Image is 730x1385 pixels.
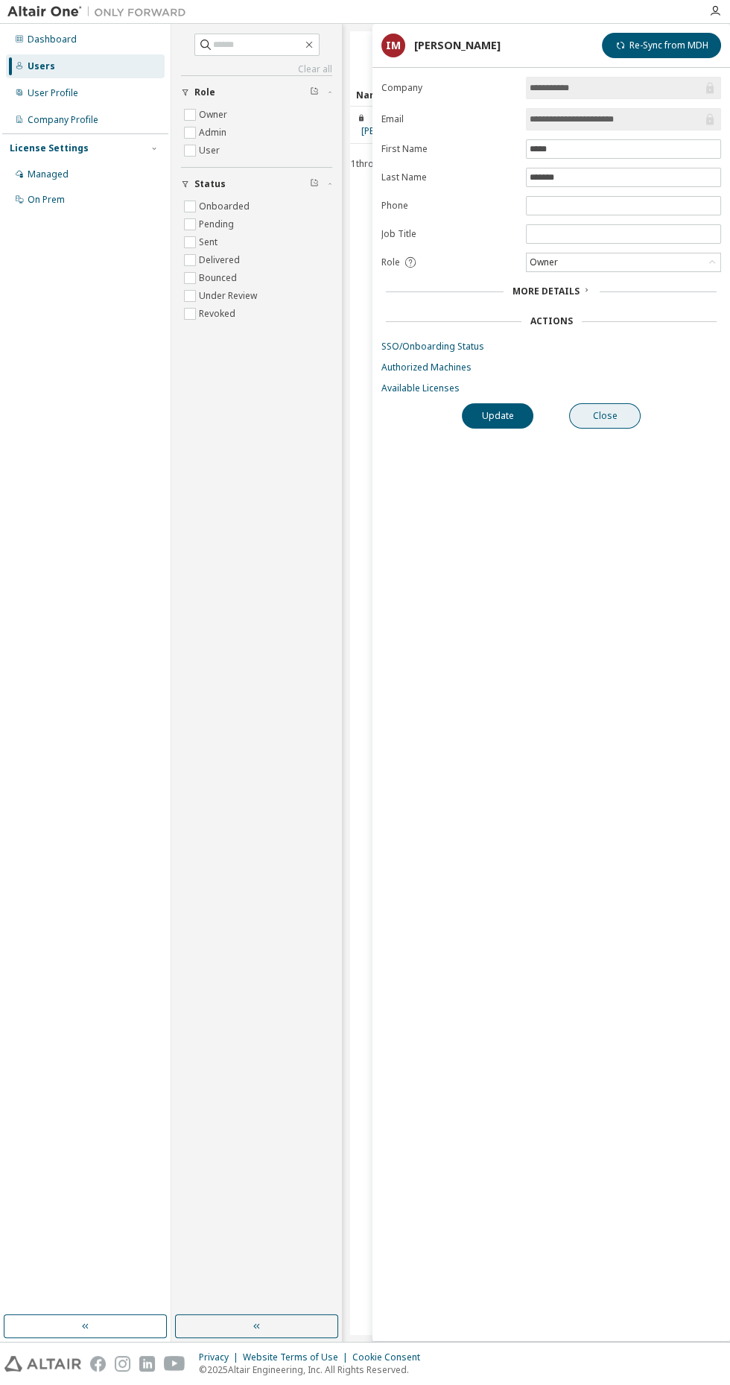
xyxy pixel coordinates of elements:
[527,254,560,271] div: Owner
[381,256,400,268] span: Role
[28,194,65,206] div: On Prem
[164,1356,185,1372] img: youtube.svg
[352,1351,429,1363] div: Cookie Consent
[28,60,55,72] div: Users
[199,251,243,269] label: Delivered
[381,143,517,155] label: First Name
[181,63,332,75] a: Clear all
[361,124,431,137] a: [PERSON_NAME]
[115,1356,130,1372] img: instagram.svg
[381,341,721,353] a: SSO/Onboarding Status
[310,86,319,98] span: Clear filter
[381,113,517,125] label: Email
[381,171,517,183] label: Last Name
[356,83,419,107] div: Name
[381,82,517,94] label: Company
[414,40,501,51] div: [PERSON_NAME]
[381,34,405,57] div: im
[28,34,77,45] div: Dashboard
[243,1351,352,1363] div: Website Terms of Use
[602,33,721,58] button: Re-Sync from MDH
[199,305,238,323] label: Revoked
[7,4,194,19] img: Altair One
[381,200,517,212] label: Phone
[569,403,641,429] button: Close
[181,76,332,109] button: Role
[199,142,223,160] label: User
[28,114,98,126] div: Company Profile
[310,178,319,190] span: Clear filter
[28,168,69,180] div: Managed
[462,403,533,429] button: Update
[139,1356,155,1372] img: linkedin.svg
[199,124,229,142] label: Admin
[10,142,89,154] div: License Settings
[199,1351,243,1363] div: Privacy
[199,287,260,305] label: Under Review
[28,87,78,99] div: User Profile
[381,382,721,394] a: Available Licenses
[512,285,580,297] span: More Details
[199,1363,429,1376] p: © 2025 Altair Engineering, Inc. All Rights Reserved.
[527,253,720,271] div: Owner
[90,1356,106,1372] img: facebook.svg
[199,106,230,124] label: Owner
[381,362,721,373] a: Authorized Machines
[199,215,237,233] label: Pending
[381,228,517,240] label: Job Title
[199,269,240,287] label: Bounced
[194,86,215,98] span: Role
[199,198,253,215] label: Onboarded
[181,168,332,201] button: Status
[530,315,573,327] div: Actions
[4,1356,81,1372] img: altair_logo.svg
[199,233,220,251] label: Sent
[194,178,226,190] span: Status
